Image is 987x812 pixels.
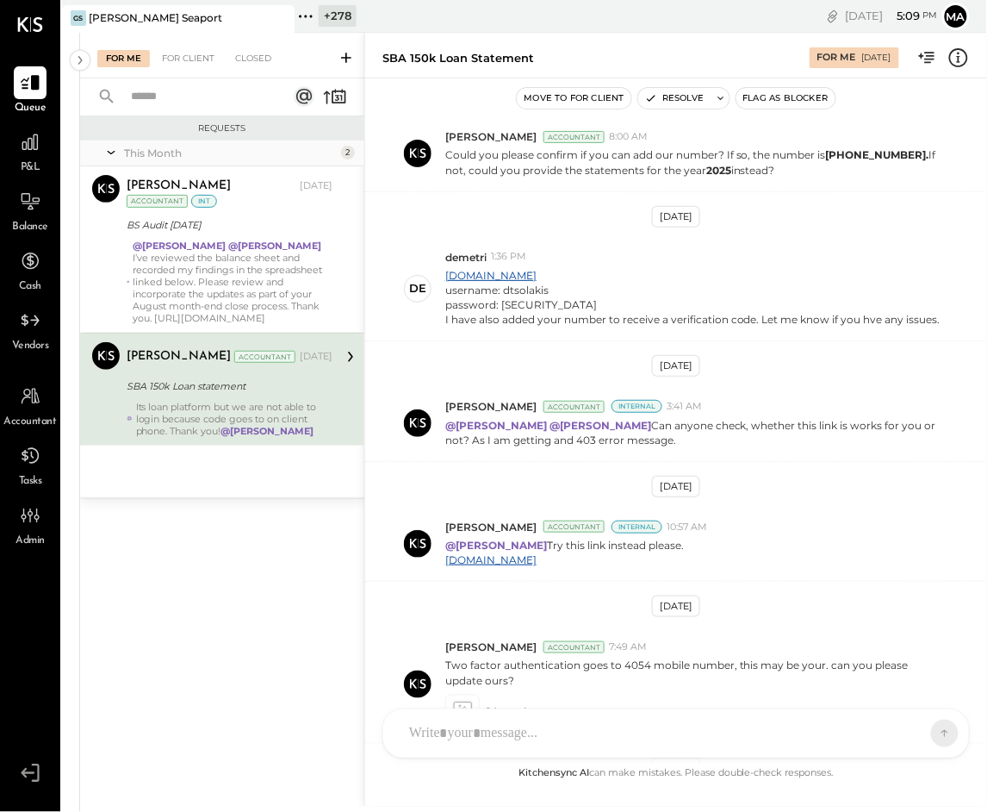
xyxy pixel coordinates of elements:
[133,252,332,324] div: I’ve reviewed the balance sheet and recorded my findings in the spreadsheet linked below. Please ...
[706,164,731,177] strong: 2025
[445,129,537,144] span: [PERSON_NAME]
[21,160,40,176] span: P&L
[97,50,150,67] div: For Me
[1,126,59,176] a: P&L
[862,52,891,64] div: [DATE]
[319,5,357,27] div: + 278
[667,521,707,534] span: 10:57 AM
[1,380,59,430] a: Accountant
[667,400,702,414] span: 3:41 AM
[638,88,711,109] button: Resolve
[1,304,59,354] a: Vendors
[382,50,534,66] div: SBA 150k Loan statement
[445,399,537,414] span: [PERSON_NAME]
[609,130,648,144] span: 8:00 AM
[445,520,537,534] span: [PERSON_NAME]
[1,245,59,295] a: Cash
[1,440,59,490] a: Tasks
[445,250,487,265] span: demetri
[19,279,41,295] span: Cash
[153,50,223,67] div: For Client
[1,66,59,116] a: Queue
[227,50,280,67] div: Closed
[341,146,355,159] div: 2
[16,534,45,549] span: Admin
[942,3,970,30] button: Ma
[445,419,547,432] strong: @[PERSON_NAME]
[445,269,537,282] a: [DOMAIN_NAME]
[191,195,217,208] div: int
[300,179,332,193] div: [DATE]
[136,401,332,437] div: Its loan platform but we are not able to login because code goes to on client phone. Thank you!
[543,521,605,533] div: Accountant
[15,101,47,116] span: Queue
[1,185,59,235] a: Balance
[12,220,48,235] span: Balance
[445,297,940,312] div: password: [SECURITY_DATA]
[127,378,327,395] div: SBA 150k Loan statement
[611,400,662,413] div: Internal
[824,7,841,25] div: copy link
[234,351,295,363] div: Accountant
[445,640,537,654] span: [PERSON_NAME]
[4,415,57,430] span: Accountant
[611,521,662,534] div: Internal
[19,474,42,490] span: Tasks
[817,51,856,65] div: For Me
[445,658,947,687] p: Two factor authentication goes to 4054 mobile number, this may be your. can you please update ours?
[517,88,631,109] button: Move to for client
[445,553,537,566] a: [DOMAIN_NAME]
[127,195,188,208] div: Accountant
[652,476,700,497] div: [DATE]
[543,401,605,413] div: Accountant
[652,355,700,377] div: [DATE]
[1,499,59,549] a: Admin
[124,146,337,160] div: This Month
[71,10,86,26] div: GS
[12,339,49,354] span: Vendors
[133,240,227,252] strong: @[PERSON_NAME]
[300,350,332,364] div: [DATE]
[445,418,947,447] p: Can anyone check, whether this link is works for you or not? As I am getting and 403 error message.
[543,641,605,653] div: Accountant
[543,131,605,143] div: Accountant
[652,206,700,228] div: [DATE]
[127,178,231,195] div: [PERSON_NAME]
[229,240,322,252] strong: @[PERSON_NAME]
[89,10,222,25] div: [PERSON_NAME] Seaport
[445,312,940,327] div: I have also added your number to receive a verification code. Let me know if you hve any issues.
[491,250,526,264] span: 1:36 PM
[549,419,651,432] strong: @[PERSON_NAME]
[445,283,940,297] div: username: dtsolakis
[736,88,835,109] button: Flag as Blocker
[127,216,327,234] div: BS Audit [DATE]
[846,8,938,24] div: [DATE]
[221,425,314,437] strong: @[PERSON_NAME]
[826,148,929,161] b: [PHONE_NUMBER].
[409,280,426,297] div: de
[445,539,547,552] strong: @[PERSON_NAME]
[487,695,564,729] span: 1 Attachment
[127,348,231,365] div: [PERSON_NAME]
[445,147,947,177] p: Could you please confirm if you can add our number? If so, the number is If not, could you provid...
[652,596,700,617] div: [DATE]
[609,640,647,654] span: 7:49 AM
[89,122,356,134] div: Requests
[445,538,684,567] p: Try this link instead please.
